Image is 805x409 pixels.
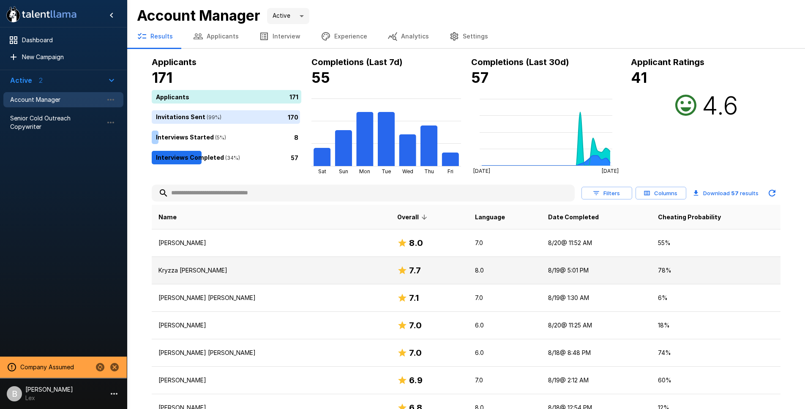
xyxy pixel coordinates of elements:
[249,25,311,48] button: Interview
[409,236,423,250] h6: 8.0
[702,90,738,120] h2: 4.6
[541,257,651,284] td: 8/19 @ 5:01 PM
[359,168,370,175] tspan: Mon
[183,25,249,48] button: Applicants
[601,168,618,174] tspan: [DATE]
[548,212,599,222] span: Date Completed
[473,168,490,174] tspan: [DATE]
[158,321,384,330] p: [PERSON_NAME]
[541,312,651,339] td: 8/20 @ 11:25 AM
[658,266,773,275] p: 78 %
[377,25,439,48] button: Analytics
[541,284,651,312] td: 8/19 @ 1:30 AM
[311,57,403,67] b: Completions (Last 7d)
[475,349,535,357] p: 6.0
[475,376,535,384] p: 7.0
[409,346,422,360] h6: 7.0
[409,319,422,332] h6: 7.0
[658,321,773,330] p: 18 %
[402,168,413,175] tspan: Wed
[137,7,260,24] b: Account Manager
[475,212,505,222] span: Language
[541,339,651,367] td: 8/18 @ 8:48 PM
[291,153,298,162] p: 57
[690,185,762,202] button: Download 57 results
[424,168,434,175] tspan: Thu
[658,212,721,222] span: Cheating Probability
[731,190,739,196] b: 57
[658,349,773,357] p: 74 %
[475,294,535,302] p: 7.0
[152,57,196,67] b: Applicants
[409,264,421,277] h6: 7.7
[439,25,498,48] button: Settings
[471,57,569,67] b: Completions (Last 30d)
[158,349,384,357] p: [PERSON_NAME] [PERSON_NAME]
[636,187,686,200] button: Columns
[158,239,384,247] p: [PERSON_NAME]
[289,92,298,101] p: 171
[658,376,773,384] p: 60 %
[158,376,384,384] p: [PERSON_NAME]
[658,294,773,302] p: 6 %
[311,69,330,86] b: 55
[764,185,780,202] button: Updated Today - 10:17 AM
[294,133,298,142] p: 8
[158,294,384,302] p: [PERSON_NAME] [PERSON_NAME]
[288,112,298,121] p: 170
[409,374,423,387] h6: 6.9
[267,8,309,24] div: Active
[541,229,651,257] td: 8/20 @ 11:52 AM
[475,266,535,275] p: 8.0
[541,367,651,394] td: 8/19 @ 2:12 AM
[127,25,183,48] button: Results
[658,239,773,247] p: 55 %
[471,69,488,86] b: 57
[581,187,632,200] button: Filters
[318,168,326,175] tspan: Sat
[158,266,384,275] p: Kryzza [PERSON_NAME]
[152,69,172,86] b: 171
[409,291,419,305] h6: 7.1
[338,168,348,175] tspan: Sun
[447,168,453,175] tspan: Fri
[631,57,704,67] b: Applicant Ratings
[397,212,430,222] span: Overall
[382,168,391,175] tspan: Tue
[475,321,535,330] p: 6.0
[475,239,535,247] p: 7.0
[631,69,647,86] b: 41
[158,212,177,222] span: Name
[311,25,377,48] button: Experience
